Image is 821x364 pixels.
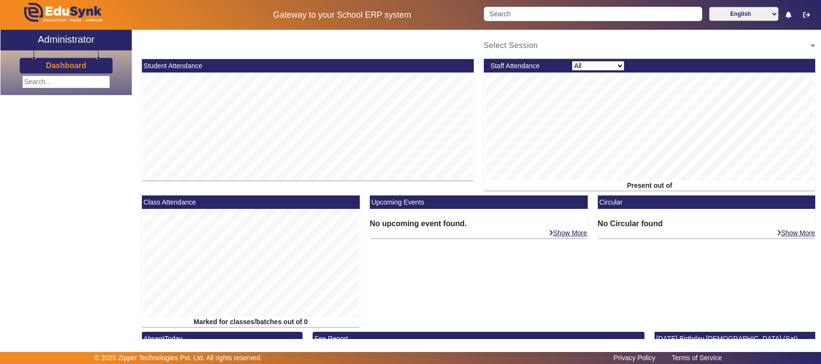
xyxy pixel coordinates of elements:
h3: Dashboard [46,61,87,70]
a: Administrator [0,30,132,50]
a: Dashboard [46,61,87,71]
mat-card-header: Upcoming Events [370,195,588,209]
a: Show More [776,229,816,237]
span: Select Session [484,41,538,49]
h6: No upcoming event found. [370,219,588,228]
h2: Administrator [38,34,94,45]
h6: No Circular found [598,219,816,228]
mat-card-header: [DATE] Birthday [DEMOGRAPHIC_DATA] (Sat) [655,332,815,345]
p: © 2025 Zipper Technologies Pvt. Ltd. All rights reserved. [94,353,262,363]
mat-card-header: Student Attendance [142,59,474,73]
div: Present out of [484,181,816,191]
a: Privacy Policy [609,352,660,364]
a: Terms of Service [667,352,727,364]
mat-card-header: AbsentToday [142,332,303,345]
div: Staff Attendance [485,61,567,71]
a: Show More [548,229,588,237]
div: Marked for classes/batches out of 0 [142,317,360,327]
h5: Gateway to your School ERP system [211,10,474,20]
mat-card-header: Fee Report [313,332,644,345]
mat-card-header: Circular [598,195,816,209]
input: Search... [22,75,110,88]
input: Search [484,7,702,21]
mat-card-header: Class Attendance [142,195,360,209]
